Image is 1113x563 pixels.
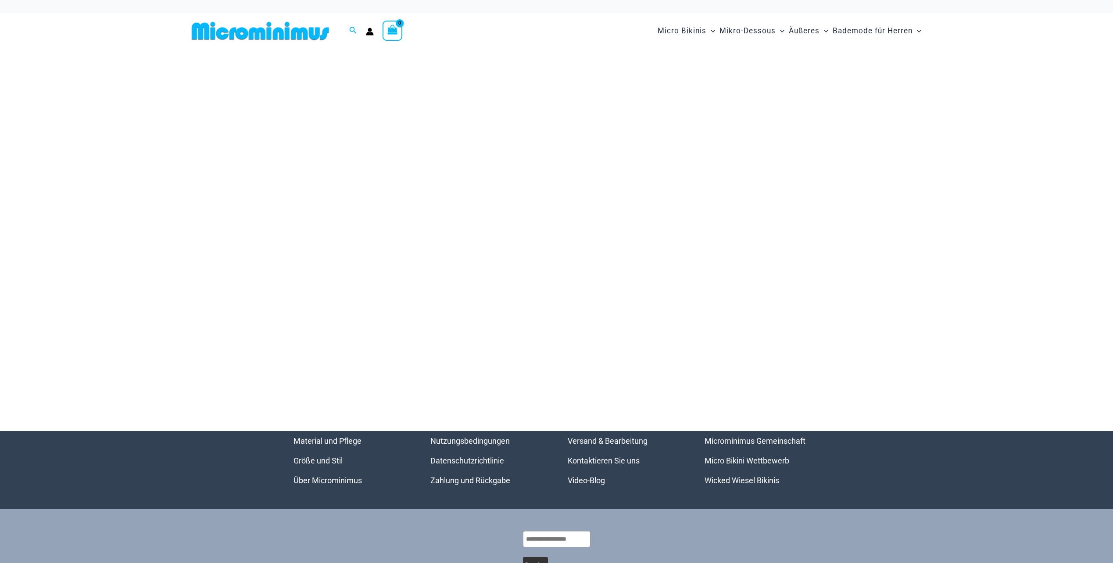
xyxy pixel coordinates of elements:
aside: Fußzeilen-Widget 4 [705,431,820,490]
nav: Menü [430,431,546,490]
a: Microminimus Gemeinschaft [705,436,805,445]
font: Bademode für Herren [833,26,913,35]
a: Warenkorb anzeigen, leer [383,21,403,41]
aside: Fußzeilen-Widget 2 [430,431,546,490]
a: Mikro-DessousMenu ToggleMenü umschalten [717,18,787,44]
a: Nutzungsbedingungen [430,436,510,445]
font: Äußeres [789,26,820,35]
a: Video-Blog [568,476,605,485]
a: Micro Bikini Wettbewerb [705,456,789,465]
span: Menü umschalten [706,20,715,42]
span: Menü umschalten [913,20,921,42]
aside: Fußzeilen-Widget 1 [293,431,409,490]
a: Zahlung und Rückgabe [430,476,510,485]
nav: Menü [293,431,409,490]
span: Menü umschalten [776,20,784,42]
a: Kontaktieren Sie uns [568,456,640,465]
nav: Seitennavigation [654,16,925,46]
font: Mikro-Dessous [719,26,776,35]
nav: Menü [568,431,683,490]
a: Versand & Bearbeitung [568,436,648,445]
nav: Menü [705,431,820,490]
a: Größe und Stil [293,456,343,465]
img: MM SHOP LOGO FLACH [188,21,333,41]
a: Wicked Wiesel Bikinis [705,476,779,485]
aside: Fußzeilen-Widget 3 [568,431,683,490]
a: Micro BikinisMenu ToggleMenü umschalten [655,18,717,44]
a: Bademode für HerrenMenu ToggleMenü umschalten [830,18,923,44]
a: Material und Pflege [293,436,361,445]
a: ÄußeresMenu ToggleMenü umschalten [787,18,830,44]
font: Micro Bikinis [658,26,706,35]
a: Datenschutzrichtlinie [430,456,504,465]
span: Menü umschalten [820,20,828,42]
a: Über Microminimus [293,476,362,485]
a: Link zum Kontosymbol [366,28,374,36]
a: Link zum Suchsymbol [349,25,357,36]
